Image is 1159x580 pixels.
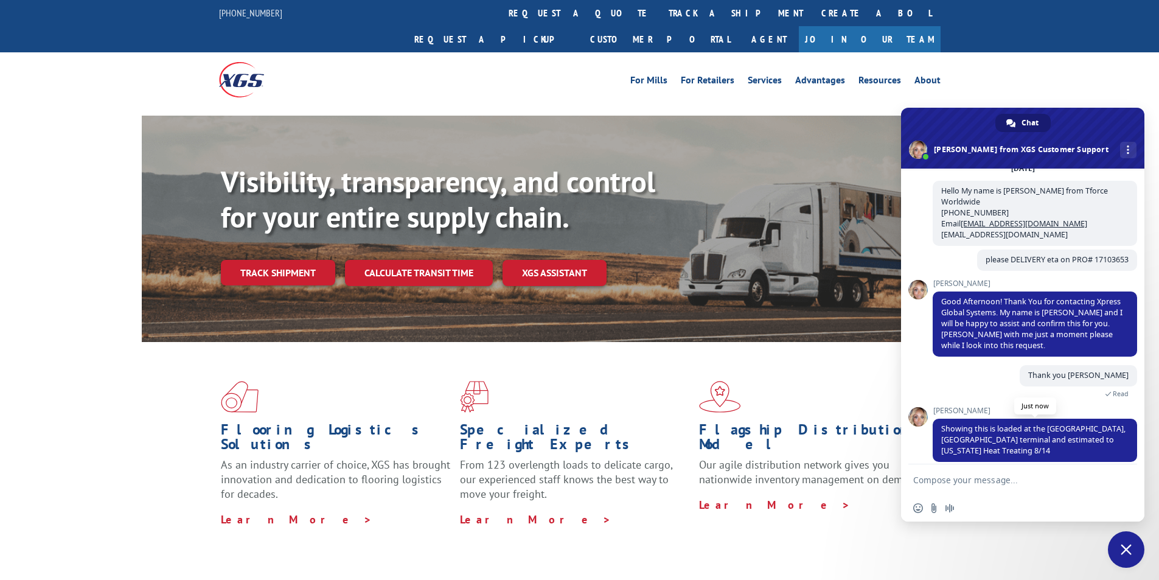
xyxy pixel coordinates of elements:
span: Thank you [PERSON_NAME] [1028,370,1129,380]
a: [PHONE_NUMBER] [219,7,282,19]
span: Insert an emoji [913,503,923,513]
b: Visibility, transparency, and control for your entire supply chain. [221,162,655,236]
a: Agent [739,26,799,52]
a: Calculate transit time [345,260,493,286]
a: Resources [858,75,901,89]
a: Chat [995,114,1051,132]
a: For Mills [630,75,667,89]
a: Services [748,75,782,89]
span: Read [1113,390,1129,398]
span: As an industry carrier of choice, XGS has brought innovation and dedication to flooring logistics... [221,458,450,501]
a: Learn More > [460,512,611,526]
span: Chat [1022,114,1039,132]
span: Audio message [945,503,955,513]
a: Close chat [1108,531,1144,568]
a: For Retailers [681,75,734,89]
a: Customer Portal [581,26,739,52]
span: [PERSON_NAME] [933,279,1137,288]
a: Learn More > [221,512,372,526]
img: xgs-icon-flagship-distribution-model-red [699,381,741,413]
a: Advantages [795,75,845,89]
span: Showing this is loaded at the [GEOGRAPHIC_DATA], [GEOGRAPHIC_DATA] terminal and estimated to [US_... [941,424,1126,456]
a: Track shipment [221,260,335,285]
p: From 123 overlength loads to delicate cargo, our experienced staff knows the best way to move you... [460,458,690,512]
h1: Flagship Distribution Model [699,422,929,458]
span: Send a file [929,503,939,513]
span: Hello My name is [PERSON_NAME] from Tforce Worldwide [PHONE_NUMBER] Email [EMAIL_ADDRESS][DOMAIN_... [941,186,1108,240]
h1: Flooring Logistics Solutions [221,422,451,458]
a: Learn More > [699,498,851,512]
a: XGS ASSISTANT [503,260,607,286]
h1: Specialized Freight Experts [460,422,690,458]
textarea: Compose your message... [913,464,1108,495]
img: xgs-icon-total-supply-chain-intelligence-red [221,381,259,413]
a: Join Our Team [799,26,941,52]
span: Our agile distribution network gives you nationwide inventory management on demand. [699,458,923,486]
span: [PERSON_NAME] [933,407,1137,415]
span: please DELIVERY eta on PRO# 17103653 [986,254,1129,265]
a: About [914,75,941,89]
span: Good Afternoon! Thank You for contacting Xpress Global Systems. My name is [PERSON_NAME] and I wi... [941,296,1122,351]
img: xgs-icon-focused-on-flooring-red [460,381,489,413]
a: [EMAIL_ADDRESS][DOMAIN_NAME] [961,218,1087,229]
a: Request a pickup [405,26,581,52]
